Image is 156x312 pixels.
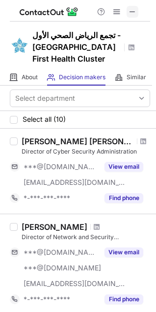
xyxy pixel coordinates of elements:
[24,248,99,257] span: ***@[DOMAIN_NAME]
[127,73,146,81] span: Similar
[104,294,143,304] button: Reveal Button
[59,73,105,81] span: Decision makers
[24,178,126,187] span: [EMAIL_ADDRESS][DOMAIN_NAME]
[22,147,150,156] div: Director of Cyber Security Administration
[32,29,121,65] h1: تجمع الرياض الصحي الأول - [GEOGRAPHIC_DATA] First Health Cluster
[24,264,101,272] span: ***@[DOMAIN_NAME]
[104,162,143,172] button: Reveal Button
[10,36,29,55] img: 651ecc098a0e5bc231062e9cbf6c18fe
[22,233,150,242] div: Director of Network and Security Administration
[22,222,87,232] div: [PERSON_NAME]
[20,6,78,18] img: ContactOut v5.3.10
[22,136,134,146] div: [PERSON_NAME] [PERSON_NAME]
[104,193,143,203] button: Reveal Button
[15,93,75,103] div: Select department
[24,162,99,171] span: ***@[DOMAIN_NAME]
[22,73,38,81] span: About
[24,279,126,288] span: [EMAIL_ADDRESS][DOMAIN_NAME]
[23,115,66,123] span: Select all (10)
[104,247,143,257] button: Reveal Button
